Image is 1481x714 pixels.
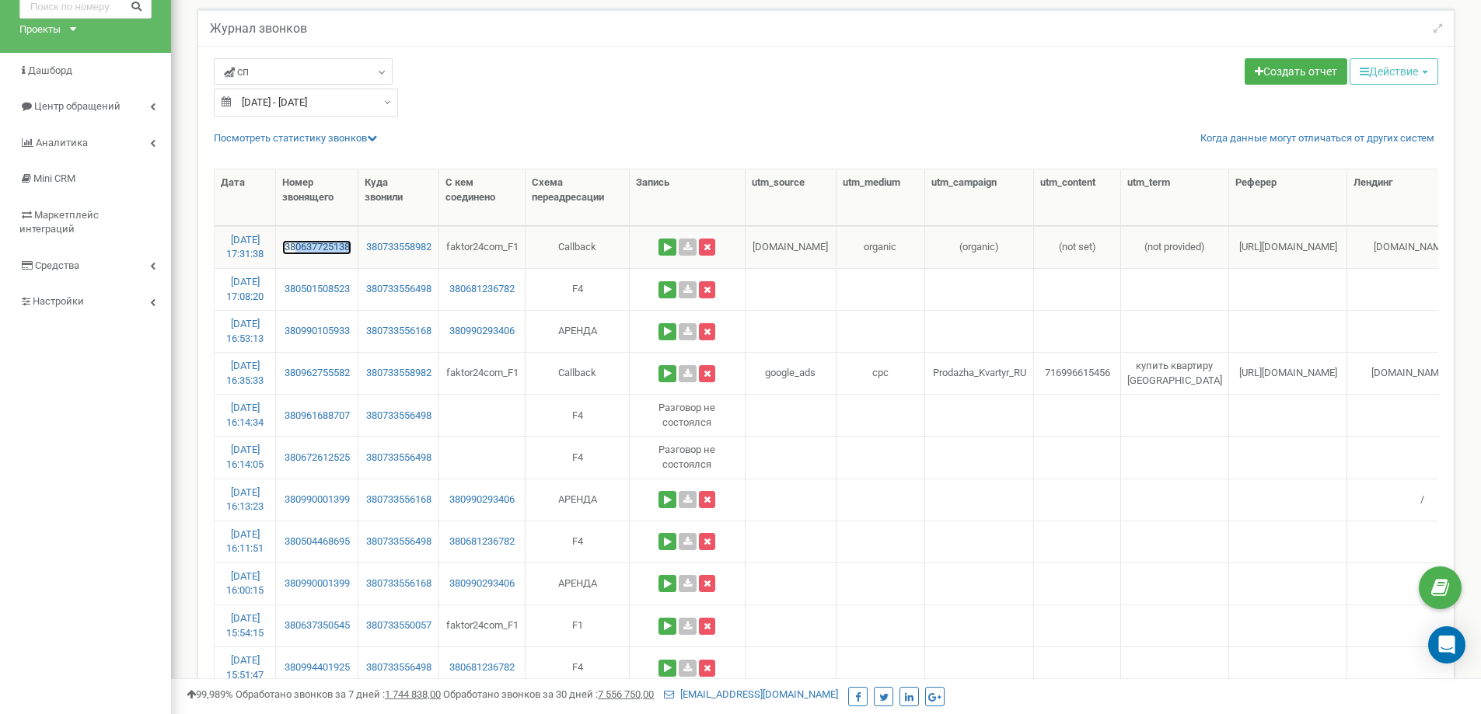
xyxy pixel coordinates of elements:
td: АРЕНДА [526,562,630,604]
u: 7 556 750,00 [598,688,654,700]
a: 380681236782 [445,660,519,675]
span: Центр обращений [34,100,121,112]
a: [DATE] 16:13:23 [226,486,264,513]
a: 380733558982 [365,366,432,381]
a: Скачать [679,660,697,677]
a: Скачать [679,323,697,340]
span: / [1420,493,1424,505]
a: 380733556498 [365,409,432,423]
a: 380961688707 [282,409,351,423]
a: 380994401925 [282,660,351,675]
a: 380733556168 [365,493,432,507]
a: 380681236782 [445,535,519,549]
a: Скачать [679,618,697,635]
a: 380990001399 [282,576,351,591]
a: сп [214,58,393,85]
button: Удалить запись [699,533,715,550]
a: 380733558982 [365,240,432,255]
span: Аналитика [36,137,88,148]
h5: Журнал звонков [210,22,307,36]
th: Куда звонили [358,169,439,226]
th: Реферер [1229,169,1348,226]
td: cpc [837,352,926,394]
th: Номер звонящего [276,169,358,226]
td: F4 [526,268,630,310]
div: Open Intercom Messenger [1428,626,1465,663]
span: Настройки [33,295,84,307]
a: [DATE] 17:31:38 [226,234,264,260]
td: Callback [526,352,630,394]
td: (not set) [1034,226,1121,268]
span: Mini CRM [33,172,75,184]
a: Посмотреть cтатистику звонков [214,132,377,144]
a: 380733556168 [365,324,432,339]
a: 380733556168 [365,576,432,591]
span: Обработано звонков за 30 дней : [443,688,654,700]
a: 380962755582 [282,366,351,381]
th: utm_term [1121,169,1229,226]
div: Проекты [19,23,61,37]
td: (not provided) [1121,226,1229,268]
a: 380681236782 [445,282,519,297]
th: Схема переадресации [526,169,630,226]
td: [DOMAIN_NAME] [746,226,837,268]
span: [URL][DOMAIN_NAME] [1239,241,1337,253]
a: [DATE] 15:51:47 [226,654,264,681]
a: 380733556498 [365,282,432,297]
a: [EMAIL_ADDRESS][DOMAIN_NAME] [664,688,838,700]
a: 380733556498 [365,660,432,675]
button: Удалить запись [699,239,715,256]
a: 380990293406 [445,324,519,339]
a: [DATE] 16:14:05 [226,444,264,470]
span: Средства [35,259,79,271]
td: АРЕНДА [526,479,630,521]
td: Разговор не состоялся [630,436,746,478]
td: купить квартиру [GEOGRAPHIC_DATA] [1121,352,1229,394]
a: Скачать [679,575,697,592]
a: Создать отчет [1245,58,1347,85]
th: utm_source [746,169,837,226]
td: organic [837,226,926,268]
td: 716996615456 [1034,352,1121,394]
a: 380990105933 [282,324,351,339]
a: Скачать [679,533,697,550]
a: 380637725138 [282,240,351,255]
td: F1 [526,604,630,646]
td: google_ads [746,352,837,394]
td: faktor24com_F1 [439,604,526,646]
a: Когда данные могут отличаться от других систем [1200,131,1434,146]
th: utm_content [1034,169,1121,226]
button: Удалить запись [699,575,715,592]
th: Дата [215,169,276,226]
button: Удалить запись [699,660,715,677]
a: 380733556498 [365,451,432,465]
a: [DATE] 16:35:33 [226,360,264,386]
a: Скачать [679,365,697,382]
th: С кем соединено [439,169,526,226]
a: [DATE] 16:14:34 [226,402,264,428]
a: 380733550057 [365,618,432,633]
td: F4 [526,646,630,688]
a: Скачать [679,239,697,256]
a: 380672612525 [282,451,351,465]
a: [DATE] 15:54:15 [226,612,264,639]
a: [DATE] 17:08:20 [226,276,264,302]
span: Дашборд [28,64,72,76]
a: 380990293406 [445,493,519,507]
a: 380501508523 [282,282,351,297]
td: Разговор не состоялся [630,394,746,436]
td: faktor24com_F1 [439,226,526,268]
a: Скачать [679,281,697,298]
th: utm_campaign [925,169,1034,226]
a: [DATE] 16:53:13 [226,318,264,344]
span: [URL][DOMAIN_NAME] [1239,367,1337,378]
button: Удалить запись [699,323,715,340]
span: [DOMAIN_NAME][URL] [1374,241,1472,253]
button: Удалить запись [699,281,715,298]
u: 1 744 838,00 [385,688,441,700]
button: Удалить запись [699,365,715,382]
a: Скачать [679,491,697,508]
td: faktor24com_F1 [439,352,526,394]
button: Удалить запись [699,491,715,508]
td: F4 [526,521,630,562]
